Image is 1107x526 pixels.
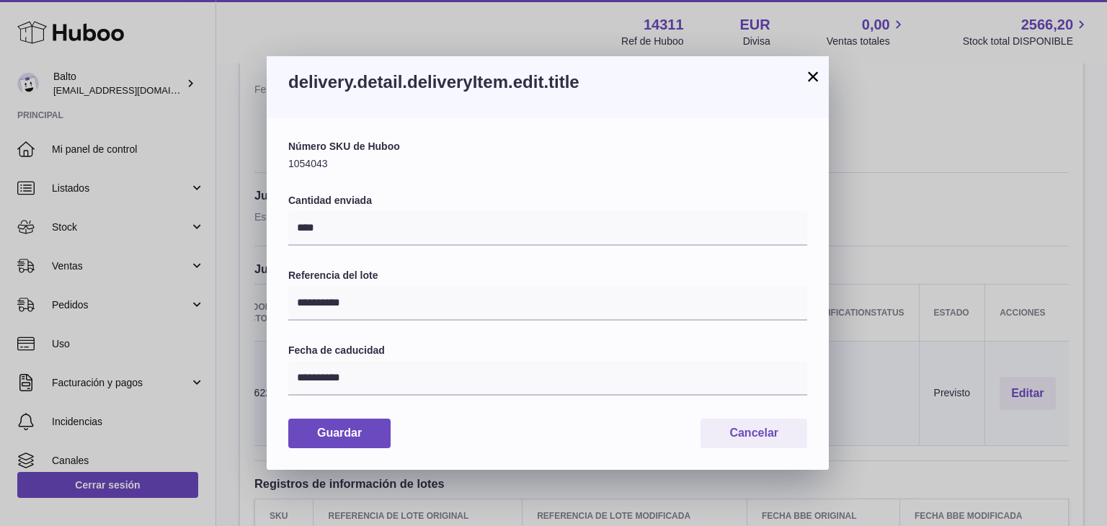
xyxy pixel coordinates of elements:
div: 1054043 [288,140,807,171]
label: Cantidad enviada [288,194,807,208]
label: Número SKU de Huboo [288,140,807,153]
label: Referencia del lote [288,269,807,282]
h3: delivery.detail.deliveryItem.edit.title [288,71,807,94]
button: Cancelar [701,419,807,448]
label: Fecha de caducidad [288,344,807,357]
button: Guardar [288,419,391,448]
button: × [804,68,822,85]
